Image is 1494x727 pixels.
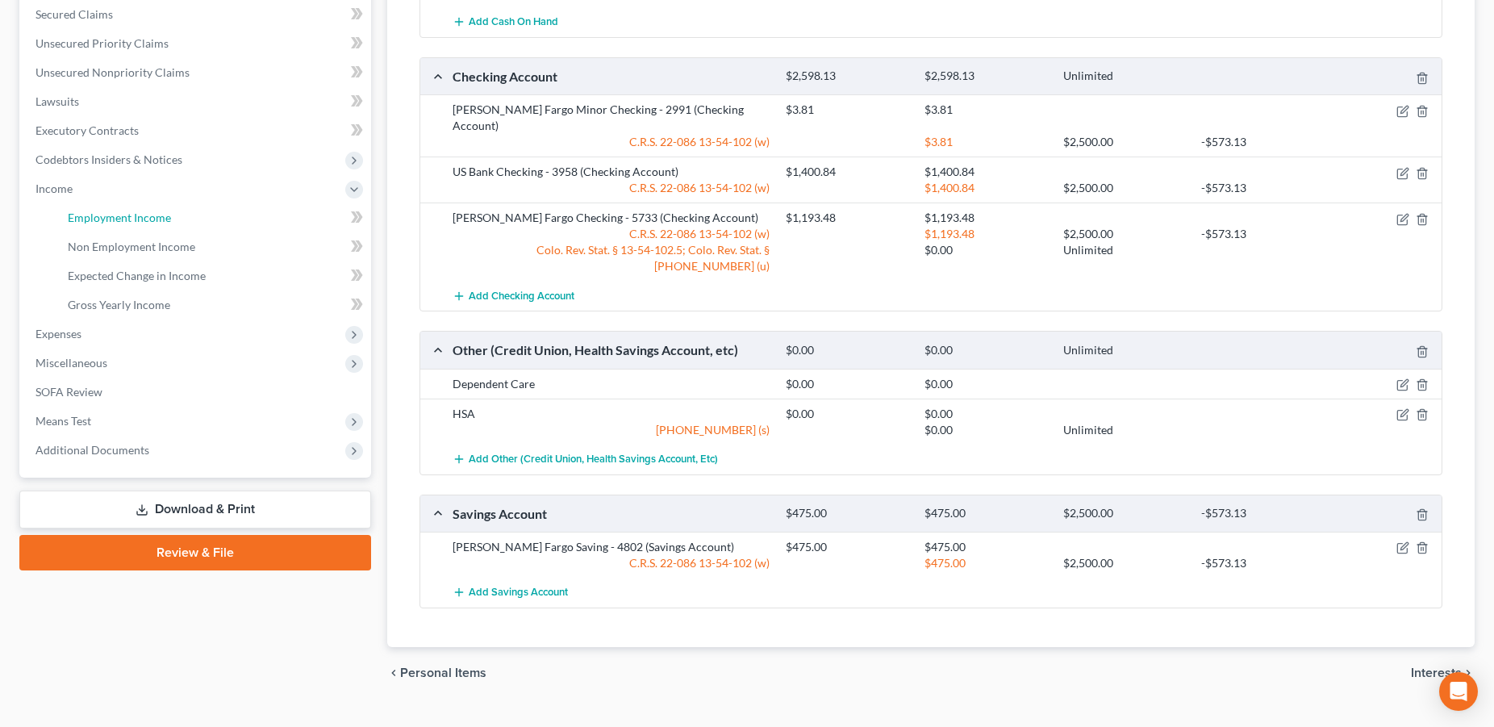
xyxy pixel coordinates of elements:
button: Add Checking Account [453,281,574,311]
div: $475.00 [916,555,1055,571]
a: Lawsuits [23,87,371,116]
div: $3.81 [778,102,916,118]
div: [PERSON_NAME] Fargo Checking - 5733 (Checking Account) [444,210,778,226]
span: Personal Items [400,666,486,679]
a: Download & Print [19,491,371,529]
div: $0.00 [916,343,1055,358]
span: Means Test [35,414,91,428]
div: C.R.S. 22-086 13-54-102 (w) [444,555,778,571]
div: $3.81 [916,134,1055,150]
span: Additional Documents [35,443,149,457]
a: Employment Income [55,203,371,232]
span: Miscellaneous [35,356,107,370]
div: $1,400.84 [916,180,1055,196]
div: $0.00 [916,376,1055,392]
span: Add Savings Account [469,587,568,600]
div: -$573.13 [1193,180,1332,196]
div: C.R.S. 22-086 13-54-102 (w) [444,134,778,150]
div: -$573.13 [1193,134,1332,150]
a: SOFA Review [23,378,371,407]
i: chevron_right [1462,666,1475,679]
div: Open Intercom Messenger [1439,672,1478,711]
div: -$573.13 [1193,506,1332,521]
div: $3.81 [916,102,1055,118]
div: $1,193.48 [916,210,1055,226]
div: $2,500.00 [1055,226,1194,242]
a: Expected Change in Income [55,261,371,290]
span: Add Other (Credit Union, Health Savings Account, etc) [469,453,718,466]
div: $1,193.48 [916,226,1055,242]
div: [PHONE_NUMBER] (s) [444,422,778,438]
div: $1,193.48 [778,210,916,226]
i: chevron_left [387,666,400,679]
span: Non Employment Income [68,240,195,253]
div: US Bank Checking - 3958 (Checking Account) [444,164,778,180]
span: Income [35,182,73,195]
span: SOFA Review [35,385,102,399]
div: $2,500.00 [1055,506,1194,521]
span: Gross Yearly Income [68,298,170,311]
div: [PERSON_NAME] Fargo Minor Checking - 2991 (Checking Account) [444,102,778,134]
span: Lawsuits [35,94,79,108]
span: Codebtors Insiders & Notices [35,153,182,166]
div: $0.00 [916,422,1055,438]
div: [PERSON_NAME] Fargo Saving - 4802 (Savings Account) [444,539,778,555]
div: -$573.13 [1193,226,1332,242]
div: $475.00 [778,506,916,521]
div: $2,598.13 [778,69,916,84]
a: Review & File [19,535,371,570]
span: Add Checking Account [469,290,574,303]
span: Add Cash on Hand [469,16,558,29]
div: $0.00 [778,376,916,392]
span: Secured Claims [35,7,113,21]
span: Unsecured Priority Claims [35,36,169,50]
button: Add Savings Account [453,578,568,608]
div: Colo. Rev. Stat. § 13-54-102.5; Colo. Rev. Stat. § [PHONE_NUMBER] (u) [444,242,778,274]
div: Unlimited [1055,69,1194,84]
div: $475.00 [916,506,1055,521]
div: Savings Account [444,505,778,522]
div: $1,400.84 [778,164,916,180]
button: Add Cash on Hand [453,7,558,37]
a: Gross Yearly Income [55,290,371,320]
div: Dependent Care [444,376,778,392]
a: Unsecured Nonpriority Claims [23,58,371,87]
span: Interests [1411,666,1462,679]
button: chevron_left Personal Items [387,666,486,679]
div: Unlimited [1055,343,1194,358]
div: $0.00 [778,406,916,422]
div: $2,500.00 [1055,180,1194,196]
div: $2,598.13 [916,69,1055,84]
div: $0.00 [916,242,1055,258]
div: Other (Credit Union, Health Savings Account, etc) [444,341,778,358]
span: Expenses [35,327,81,341]
div: Checking Account [444,68,778,85]
span: Expected Change in Income [68,269,206,282]
div: Unlimited [1055,242,1194,258]
a: Non Employment Income [55,232,371,261]
div: $475.00 [778,539,916,555]
div: $2,500.00 [1055,134,1194,150]
div: $0.00 [916,406,1055,422]
span: Executory Contracts [35,123,139,137]
a: Unsecured Priority Claims [23,29,371,58]
div: C.R.S. 22-086 13-54-102 (w) [444,180,778,196]
div: Unlimited [1055,422,1194,438]
div: HSA [444,406,778,422]
div: $2,500.00 [1055,555,1194,571]
button: Interests chevron_right [1411,666,1475,679]
div: $0.00 [778,343,916,358]
div: $475.00 [916,539,1055,555]
div: -$573.13 [1193,555,1332,571]
div: $1,400.84 [916,164,1055,180]
a: Executory Contracts [23,116,371,145]
div: C.R.S. 22-086 13-54-102 (w) [444,226,778,242]
span: Unsecured Nonpriority Claims [35,65,190,79]
span: Employment Income [68,211,171,224]
button: Add Other (Credit Union, Health Savings Account, etc) [453,445,718,474]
